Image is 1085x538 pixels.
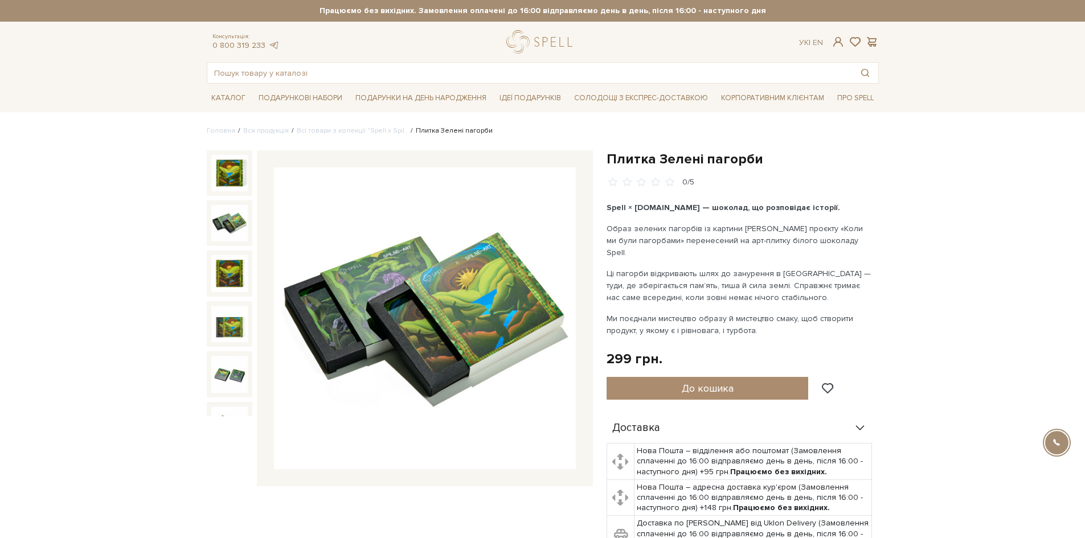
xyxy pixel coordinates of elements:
[351,89,491,107] a: Подарунки на День народження
[408,126,493,136] li: Плитка Зелені пагорби
[274,167,576,469] img: Плитка Зелені пагорби
[833,89,878,107] a: Про Spell
[211,205,248,241] img: Плитка Зелені пагорби
[254,89,347,107] a: Подарункові набори
[682,382,734,395] span: До кошика
[211,306,248,342] img: Плитка Зелені пагорби
[211,255,248,291] img: Плитка Зелені пагорби
[297,126,408,135] a: Всі товари з колекції "Spell x Spil..
[211,155,248,191] img: Плитка Зелені пагорби
[733,503,830,512] b: Працюємо без вихідних.
[682,177,694,188] div: 0/5
[852,63,878,83] button: Пошук товару у каталозі
[211,406,248,443] img: Плитка Зелені пагорби
[607,313,874,336] p: Ми поєднали мистецтво образу й мистецтво смаку, щоб створити продукт, у якому є і рівновага, і ту...
[211,356,248,392] img: Плитка Зелені пагорби
[243,126,289,135] a: Вся продукція
[799,38,823,48] div: Ук
[612,423,660,433] span: Доставка
[607,223,874,258] p: Образ зелених пагорбів із картини [PERSON_NAME] проєкту «Коли ми були пагорбами» перенесений на а...
[813,38,823,47] a: En
[607,350,662,368] div: 299 грн.
[730,467,827,477] b: Працюємо без вихідних.
[607,203,840,212] b: Spell × [DOMAIN_NAME] — шоколад, що розповідає історії.
[268,40,280,50] a: telegram
[570,88,713,108] a: Солодощі з експрес-доставкою
[809,38,810,47] span: |
[716,89,829,107] a: Корпоративним клієнтам
[495,89,566,107] a: Ідеї подарунків
[212,40,265,50] a: 0 800 319 233
[207,63,852,83] input: Пошук товару у каталозі
[207,89,250,107] a: Каталог
[634,443,872,480] td: Нова Пошта – відділення або поштомат (Замовлення сплаченні до 16:00 відправляємо день в день, піс...
[607,377,809,400] button: До кошика
[607,268,874,303] p: Ці пагорби відкривають шлях до занурення в [GEOGRAPHIC_DATA] — туди, де зберігається пам’ять, тиш...
[634,479,872,516] td: Нова Пошта – адресна доставка кур'єром (Замовлення сплаченні до 16:00 відправляємо день в день, п...
[607,150,879,168] h1: Плитка Зелені пагорби
[212,33,280,40] span: Консультація:
[506,30,578,54] a: logo
[207,6,879,16] strong: Працюємо без вихідних. Замовлення оплачені до 16:00 відправляємо день в день, після 16:00 - насту...
[207,126,235,135] a: Головна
